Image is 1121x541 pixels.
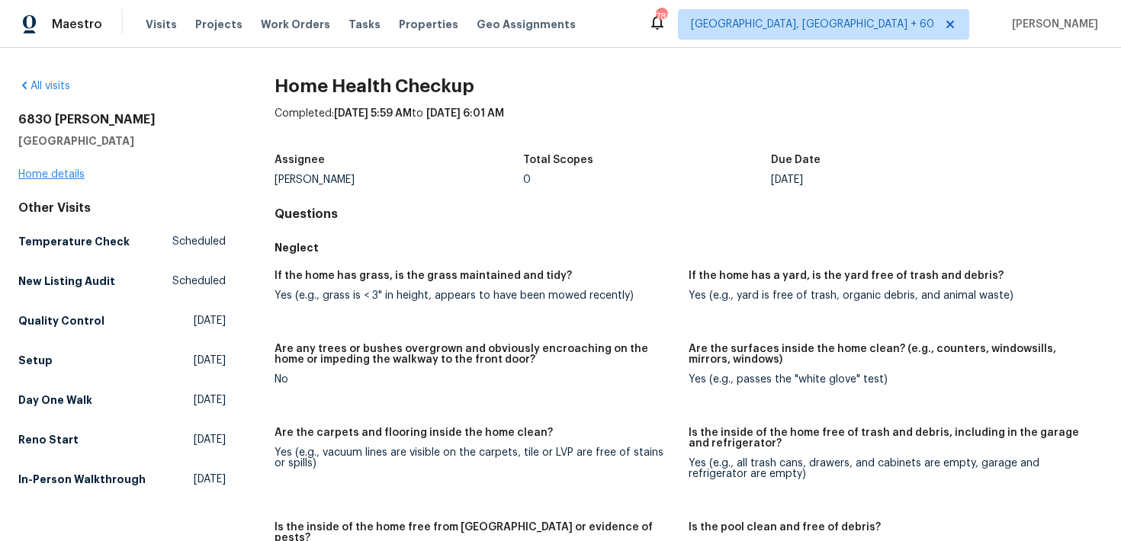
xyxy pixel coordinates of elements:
[194,313,226,328] span: [DATE]
[275,174,523,185] div: [PERSON_NAME]
[689,270,1004,281] h5: If the home has a yard, is the yard free of trash and debris?
[691,17,934,32] span: [GEOGRAPHIC_DATA], [GEOGRAPHIC_DATA] + 60
[689,522,881,533] h5: Is the pool clean and free of debris?
[18,313,104,328] h5: Quality Control
[426,108,504,119] span: [DATE] 6:01 AM
[275,155,325,165] h5: Assignee
[18,432,79,447] h5: Reno Start
[18,307,226,335] a: Quality Control[DATE]
[689,290,1090,301] div: Yes (e.g., yard is free of trash, organic debris, and animal waste)
[275,206,1103,222] h4: Questions
[18,426,226,453] a: Reno Start[DATE]
[18,169,85,180] a: Home details
[771,155,821,165] h5: Due Date
[275,374,676,385] div: No
[477,17,576,32] span: Geo Assignments
[18,466,226,493] a: In-Person Walkthrough[DATE]
[275,344,676,365] h5: Are any trees or bushes overgrown and obviously encroaching on the home or impeding the walkway t...
[334,108,412,119] span: [DATE] 5:59 AM
[689,427,1090,449] h5: Is the inside of the home free of trash and debris, including in the garage and refrigerator?
[18,133,226,149] h5: [GEOGRAPHIC_DATA]
[523,174,772,185] div: 0
[18,274,115,289] h5: New Listing Audit
[18,472,146,487] h5: In-Person Walkthrough
[1006,17,1098,32] span: [PERSON_NAME]
[275,240,1103,255] h5: Neglect
[275,270,572,281] h5: If the home has grass, is the grass maintained and tidy?
[349,19,381,30] span: Tasks
[656,9,666,24] div: 780
[194,353,226,368] span: [DATE]
[194,472,226,487] span: [DATE]
[275,106,1103,146] div: Completed: to
[275,427,553,438] h5: Are the carpets and flooring inside the home clean?
[172,274,226,289] span: Scheduled
[18,228,226,255] a: Temperature CheckScheduled
[275,447,676,469] div: Yes (e.g., vacuum lines are visible on the carpets, tile or LVP are free of stains or spills)
[18,392,92,408] h5: Day One Walk
[194,432,226,447] span: [DATE]
[172,234,226,249] span: Scheduled
[18,200,226,216] div: Other Visits
[275,290,676,301] div: Yes (e.g., grass is < 3" in height, appears to have been mowed recently)
[195,17,243,32] span: Projects
[771,174,1020,185] div: [DATE]
[399,17,458,32] span: Properties
[523,155,593,165] h5: Total Scopes
[18,267,226,295] a: New Listing AuditScheduled
[18,112,226,127] h2: 6830 [PERSON_NAME]
[689,344,1090,365] h5: Are the surfaces inside the home clean? (e.g., counters, windowsills, mirrors, windows)
[194,392,226,408] span: [DATE]
[18,347,226,374] a: Setup[DATE]
[18,234,130,249] h5: Temperature Check
[689,458,1090,479] div: Yes (e.g., all trash cans, drawers, and cabinets are empty, garage and refrigerator are empty)
[18,353,53,368] h5: Setup
[146,17,177,32] span: Visits
[18,81,70,91] a: All visits
[261,17,330,32] span: Work Orders
[689,374,1090,385] div: Yes (e.g., passes the "white glove" test)
[275,78,1103,94] h2: Home Health Checkup
[52,17,102,32] span: Maestro
[18,386,226,414] a: Day One Walk[DATE]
